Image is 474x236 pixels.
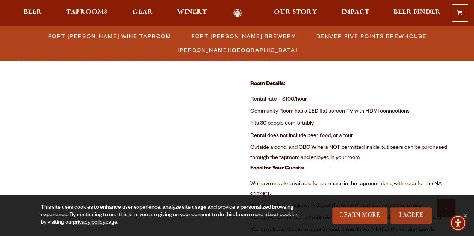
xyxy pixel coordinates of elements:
[187,31,300,42] a: Fort [PERSON_NAME] Brewery
[389,9,446,18] a: Beer Finder
[393,9,441,15] span: Beer Finder
[274,9,317,15] span: Our Story
[336,9,374,18] a: Impact
[250,130,455,142] li: Rental does not include beer, food, or a tour
[177,9,207,15] span: Winery
[269,9,322,18] a: Our Story
[66,9,108,15] span: Taprooms
[173,45,301,55] a: [PERSON_NAME][GEOGRAPHIC_DATA]
[341,9,369,15] span: Impact
[250,166,304,172] strong: Food for Your Guests:
[250,142,455,164] li: Outside alcohol and OBC Wine is NOT permitted inside but beers can be purchased through the tapro...
[332,207,387,224] a: Learn More
[61,9,112,18] a: Taprooms
[48,31,171,42] span: Fort [PERSON_NAME] Wine Taproom
[250,81,285,87] strong: Room Details:
[41,204,303,227] div: This site uses cookies to enhance user experience, analyze site usage and provide a personalized ...
[312,31,431,42] a: Denver Five Points Brewhouse
[44,31,175,42] a: Fort [PERSON_NAME] Wine Taproom
[172,9,212,18] a: Winery
[316,31,427,42] span: Denver Five Points Brewhouse
[19,9,47,18] a: Beer
[132,9,153,15] span: Gear
[178,45,298,55] span: [PERSON_NAME][GEOGRAPHIC_DATA]
[191,31,296,42] span: Fort [PERSON_NAME] Brewery
[73,220,105,226] a: privacy policy
[224,9,252,18] a: Odell Home
[390,207,432,224] a: I Agree
[450,215,466,231] div: Accessibility Menu
[250,118,455,130] li: Fits 30 people comfortably
[250,94,455,106] li: Rental rate – $100/hour
[250,178,455,200] li: We have snacks available for purchase in the taproom along with soda for the NA drinkers.
[24,9,42,15] span: Beer
[250,106,455,118] li: Community Room has a LED flat screen TV with HDMI connections
[127,9,158,18] a: Gear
